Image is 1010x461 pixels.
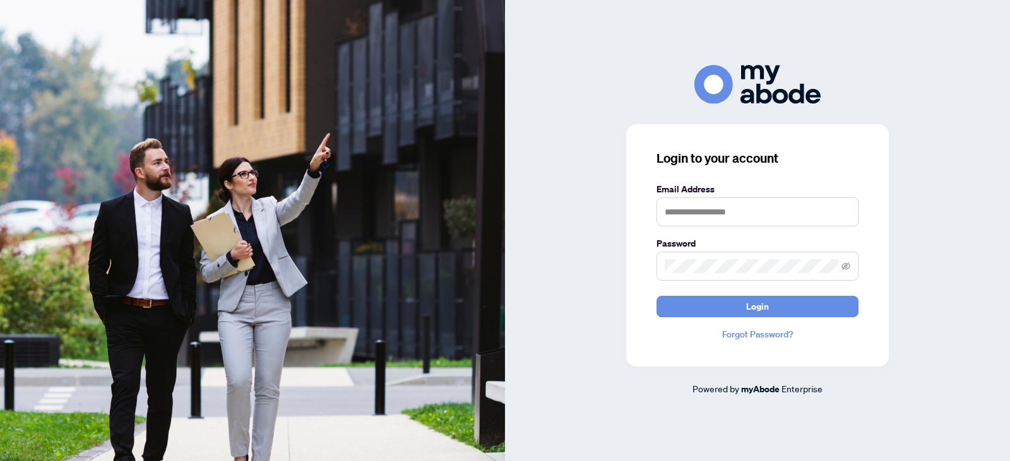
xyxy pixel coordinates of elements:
[741,382,780,396] a: myAbode
[841,262,850,271] span: eye-invisible
[781,383,823,394] span: Enterprise
[656,182,858,196] label: Email Address
[694,65,821,103] img: ma-logo
[692,383,739,394] span: Powered by
[746,296,769,317] span: Login
[656,296,858,317] button: Login
[656,149,858,167] h3: Login to your account
[656,327,858,341] a: Forgot Password?
[656,236,858,250] label: Password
